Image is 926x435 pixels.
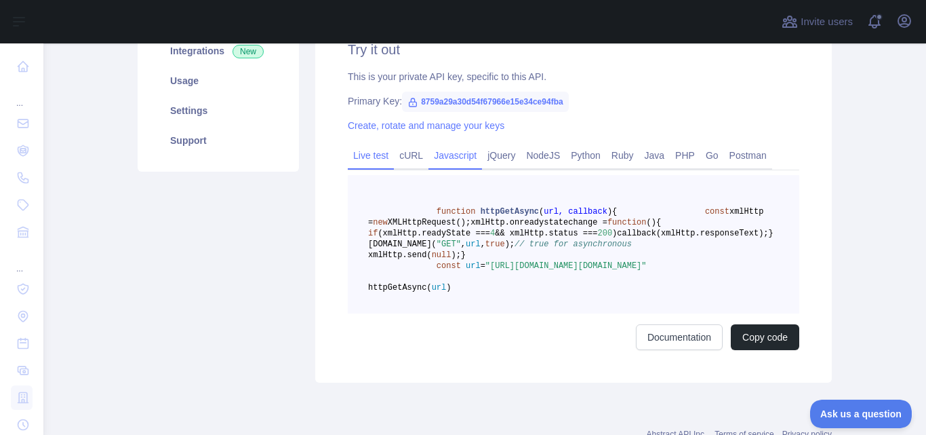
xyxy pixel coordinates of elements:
[705,207,729,216] span: const
[348,40,799,59] h2: Try it out
[485,261,647,271] span: "[URL][DOMAIN_NAME][DOMAIN_NAME]"
[606,145,639,166] a: Ruby
[639,145,670,166] a: Java
[437,207,476,216] span: function
[466,261,481,271] span: url
[368,250,432,260] span: xmlHttp.send(
[461,240,466,249] span: ,
[612,207,617,216] span: {
[490,229,495,238] span: 4
[481,207,539,216] span: httpGetAsync
[368,283,432,292] span: httpGetAsync(
[481,240,485,249] span: ,
[402,92,569,112] span: 8759a29a30d54f67966e15e34ce94fba
[801,14,853,30] span: Invite users
[348,145,394,166] a: Live test
[348,94,799,108] div: Primary Key:
[461,250,466,260] span: }
[432,283,447,292] span: url
[612,229,617,238] span: )
[646,218,651,227] span: (
[437,261,461,271] span: const
[485,240,505,249] span: true
[565,145,606,166] a: Python
[11,247,33,274] div: ...
[617,229,768,238] span: callback(xmlHttp.responseText);
[388,218,470,227] span: XMLHttpRequest();
[495,229,597,238] span: && xmlHttp.status ===
[651,218,656,227] span: )
[769,229,773,238] span: }
[724,145,772,166] a: Postman
[779,11,855,33] button: Invite users
[154,36,283,66] a: Integrations New
[539,207,544,216] span: (
[233,45,264,58] span: New
[597,229,612,238] span: 200
[348,70,799,83] div: This is your private API key, specific to this API.
[466,240,481,249] span: url
[437,240,461,249] span: "GET"
[470,218,607,227] span: xmlHttp.onreadystatechange =
[451,250,460,260] span: );
[11,81,33,109] div: ...
[394,145,428,166] a: cURL
[607,218,647,227] span: function
[446,283,451,292] span: )
[700,145,724,166] a: Go
[432,250,451,260] span: null
[521,145,565,166] a: NodeJS
[505,240,515,249] span: );
[731,324,799,350] button: Copy code
[810,400,912,428] iframe: Toggle Customer Support
[636,324,723,350] a: Documentation
[656,218,661,227] span: {
[154,126,283,155] a: Support
[482,145,521,166] a: jQuery
[481,261,485,271] span: =
[154,66,283,96] a: Usage
[368,240,437,249] span: [DOMAIN_NAME](
[373,218,388,227] span: new
[544,207,607,216] span: url, callback
[348,120,504,131] a: Create, rotate and manage your keys
[378,229,490,238] span: (xmlHttp.readyState ===
[154,96,283,126] a: Settings
[607,207,612,216] span: )
[428,145,482,166] a: Javascript
[368,229,378,238] span: if
[670,145,700,166] a: PHP
[515,240,632,249] span: // true for asynchronous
